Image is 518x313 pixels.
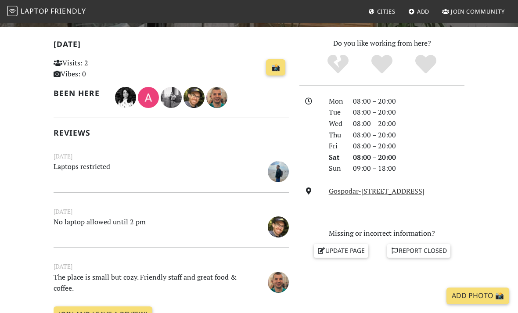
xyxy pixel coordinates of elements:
p: Missing or incorrect information? [299,228,464,239]
a: Gospodar-[STREET_ADDRESS] [329,186,424,196]
span: Aleksandar Brajkovic [138,92,161,101]
small: [DATE] [48,151,294,161]
div: Sun [324,163,348,174]
a: 📸 [266,59,285,76]
a: Join Community [439,4,508,19]
div: Sat [324,152,348,163]
div: 08:00 – 20:00 [348,96,470,107]
img: 5738-ievghienii.jpg [268,161,289,182]
p: Visits: 2 Vibes: 0 [54,58,125,80]
p: Do you like working from here? [299,38,464,49]
span: Join Community [451,7,505,15]
img: 1373-milan.jpg [268,272,289,293]
div: Mon [324,96,348,107]
div: 08:00 – 20:00 [348,130,470,141]
a: Cities [365,4,399,19]
small: [DATE] [48,262,294,271]
img: 2233-nat.jpg [161,87,182,108]
h2: Been here [54,89,104,98]
span: Friendly [50,6,86,16]
span: Evgenii Lebedev [268,166,289,176]
h2: Reviews [54,128,289,137]
a: Update page [314,244,368,257]
img: 2180-philippe.jpg [268,216,289,237]
span: Philippe Hébert [268,221,289,231]
a: Report closed [387,244,450,257]
img: LaptopFriendly [7,6,18,16]
div: Thu [324,130,348,141]
div: 08:00 – 20:00 [348,118,470,130]
div: Yes [360,54,404,76]
p: No laptop allowed until 2 pm [48,216,253,236]
div: 08:00 – 20:00 [348,152,470,163]
span: Add [417,7,430,15]
div: 09:00 – 18:00 [348,163,470,174]
p: Laptops restricted [48,161,253,181]
div: Tue [324,107,348,118]
img: 1373-milan.jpg [206,87,227,108]
span: Cities [377,7,396,15]
p: The place is small but cozy. Friendly staff and great food & coffee. [48,272,253,294]
img: 2180-philippe.jpg [183,87,205,108]
div: 08:00 – 20:00 [348,107,470,118]
span: Laptop [21,6,49,16]
img: 1095-aleksandar.jpg [138,87,159,108]
div: Definitely! [404,54,448,76]
div: No [316,54,360,76]
span: Milan Ivanović [206,92,227,101]
span: Milan Ivanović [268,277,289,286]
div: Fri [324,140,348,152]
h2: [DATE] [54,40,289,52]
img: 4942-ana.jpg [115,87,136,108]
div: Wed [324,118,348,130]
small: [DATE] [48,207,294,216]
span: Nataliya [161,92,183,101]
div: 08:00 – 20:00 [348,140,470,152]
span: Ana Obradovic [115,92,138,101]
a: Add [405,4,433,19]
span: Philippe Hébert [183,92,206,101]
a: LaptopFriendly LaptopFriendly [7,4,86,19]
